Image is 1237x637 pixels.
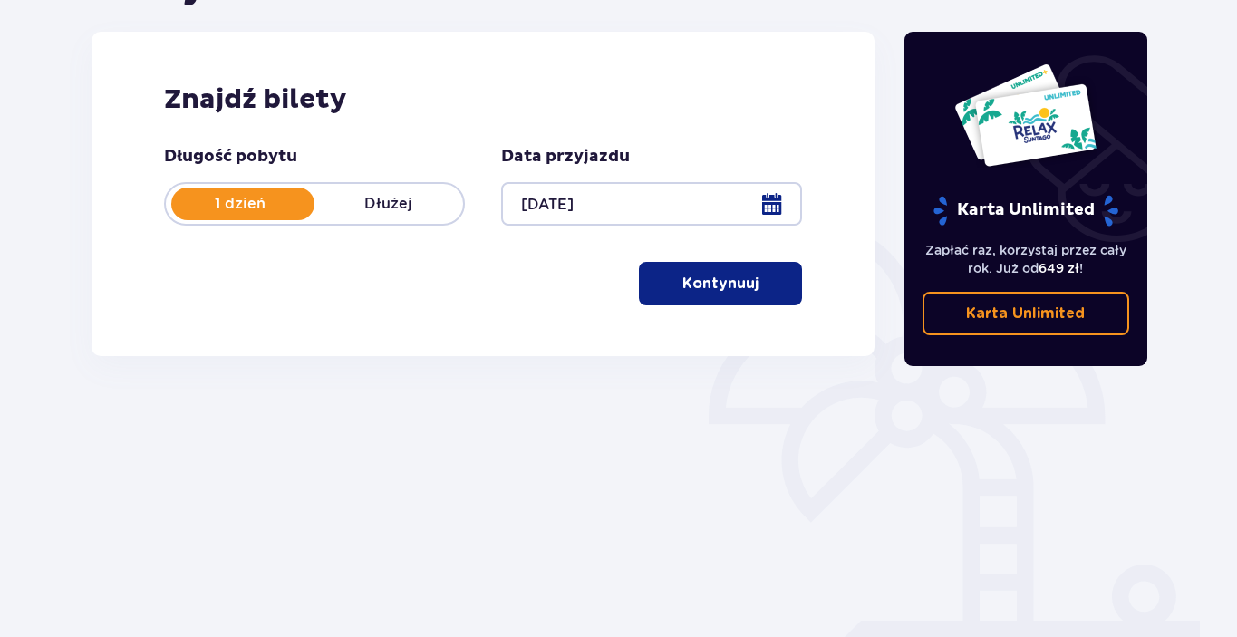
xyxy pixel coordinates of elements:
[314,194,463,214] p: Dłużej
[166,194,314,214] p: 1 dzień
[932,195,1120,227] p: Karta Unlimited
[966,304,1085,323] p: Karta Unlimited
[923,241,1129,277] p: Zapłać raz, korzystaj przez cały rok. Już od !
[164,82,803,117] h2: Znajdź bilety
[923,292,1129,335] a: Karta Unlimited
[682,274,759,294] p: Kontynuuj
[639,262,802,305] button: Kontynuuj
[164,146,297,168] p: Długość pobytu
[501,146,630,168] p: Data przyjazdu
[1039,261,1079,275] span: 649 zł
